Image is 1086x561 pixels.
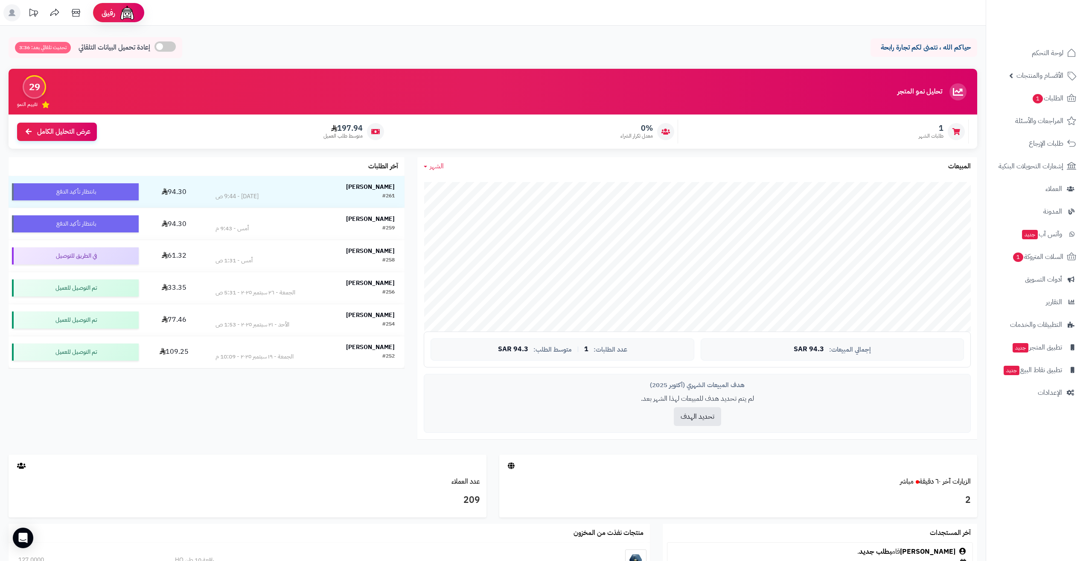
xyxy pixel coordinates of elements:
[991,133,1081,154] a: طلبات الإرجاع
[991,269,1081,290] a: أدوات التسويق
[430,161,444,171] span: الشهر
[991,292,1081,312] a: التقارير
[900,476,971,487] a: الزيارات آخر ٦٠ دقيقةمباشر
[877,43,971,53] p: حياكم الله ، نتمنى لكم تجارة رابحة
[431,381,964,390] div: هدف المبيعات الشهري (أكتوبر 2025)
[451,476,480,487] a: عدد العملاء
[991,88,1081,109] a: الطلبات1
[1015,115,1063,127] span: المراجعات والأسئلة
[594,346,627,353] span: عدد الطلبات:
[382,192,395,201] div: #261
[1029,138,1063,150] span: طلبات الإرجاع
[574,529,643,537] h3: منتجات نفذت من المخزون
[1032,92,1063,104] span: الطلبات
[1012,251,1063,263] span: السلات المتروكة
[919,123,943,133] span: 1
[1038,387,1062,399] span: الإعدادات
[346,343,395,352] strong: [PERSON_NAME]
[1016,70,1063,82] span: الأقسام والمنتجات
[215,288,295,297] div: الجمعة - ٢٦ سبتمبر ٢٠٢٥ - 5:31 ص
[498,346,528,353] span: 94.3 SAR
[323,132,363,140] span: متوسط طلب العميل
[23,4,44,23] a: تحديثات المنصة
[1004,366,1019,375] span: جديد
[1046,296,1062,308] span: التقارير
[12,215,139,232] div: بانتظار تأكيد الدفع
[900,476,914,487] small: مباشر
[382,288,395,297] div: #256
[12,247,139,264] div: في الطريق للتوصيل
[1013,253,1023,262] span: 1
[584,346,588,353] span: 1
[991,337,1081,358] a: تطبيق المتجرجديد
[431,394,964,404] p: لم يتم تحديد هدف للمبيعات لهذا الشهر بعد.
[142,240,206,272] td: 61.32
[142,304,206,336] td: 77.46
[577,346,579,352] span: |
[1025,273,1062,285] span: أدوات التسويق
[323,123,363,133] span: 197.94
[12,279,139,297] div: تم التوصيل للعميل
[12,344,139,361] div: تم التوصيل للعميل
[17,123,97,141] a: عرض التحليل الكامل
[859,546,892,557] a: بطلب جديد
[382,352,395,361] div: #252
[620,123,653,133] span: 0%
[13,528,33,548] div: Open Intercom Messenger
[991,360,1081,380] a: تطبيق نقاط البيعجديد
[215,224,249,233] div: أمس - 9:43 م
[1045,183,1062,195] span: العملاء
[368,163,398,170] h3: آخر الطلبات
[1010,319,1062,331] span: التطبيقات والخدمات
[79,43,150,53] span: إعادة تحميل البيانات التلقائي
[999,160,1063,172] span: إشعارات التحويلات البنكية
[215,192,259,201] div: [DATE] - 9:44 ص
[991,43,1081,63] a: لوحة التحكم
[37,127,90,137] span: عرض التحليل الكامل
[991,382,1081,403] a: الإعدادات
[919,132,943,140] span: طلبات الشهر
[119,4,136,21] img: ai-face.png
[346,311,395,320] strong: [PERSON_NAME]
[102,8,115,18] span: رفيق
[900,546,955,557] a: [PERSON_NAME]
[346,182,395,191] strong: [PERSON_NAME]
[1043,206,1062,217] span: المدونة
[794,346,824,353] span: 94.3 SAR
[674,407,721,426] button: تحديد الهدف
[215,320,289,329] div: الأحد - ٢١ سبتمبر ٢٠٢٥ - 1:53 ص
[948,163,971,170] h3: المبيعات
[1032,47,1063,59] span: لوحة التحكم
[346,214,395,223] strong: [PERSON_NAME]
[12,183,139,200] div: بانتظار تأكيد الدفع
[506,493,971,508] h3: 2
[991,111,1081,131] a: المراجعات والأسئلة
[424,162,444,171] a: الشهر
[533,346,572,353] span: متوسط الطلب:
[215,352,294,361] div: الجمعة - ١٩ سبتمبر ٢٠٢٥ - 10:09 م
[382,320,395,329] div: #254
[897,88,942,96] h3: تحليل نمو المتجر
[12,311,139,329] div: تم التوصيل للعميل
[1033,94,1043,103] span: 1
[142,336,206,368] td: 109.25
[346,247,395,256] strong: [PERSON_NAME]
[346,279,395,288] strong: [PERSON_NAME]
[991,201,1081,222] a: المدونة
[991,247,1081,267] a: السلات المتروكة1
[829,346,871,353] span: إجمالي المبيعات:
[991,314,1081,335] a: التطبيقات والخدمات
[1003,364,1062,376] span: تطبيق نقاط البيع
[1013,343,1028,352] span: جديد
[382,256,395,265] div: #258
[382,224,395,233] div: #259
[142,176,206,208] td: 94.30
[930,529,971,537] h3: آخر المستجدات
[1021,228,1062,240] span: وآتس آب
[142,208,206,240] td: 94.30
[991,156,1081,176] a: إشعارات التحويلات البنكية
[15,42,71,53] span: تحديث تلقائي بعد: 3:36
[672,547,968,557] div: قام .
[142,272,206,304] td: 33.35
[17,101,38,108] span: تقييم النمو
